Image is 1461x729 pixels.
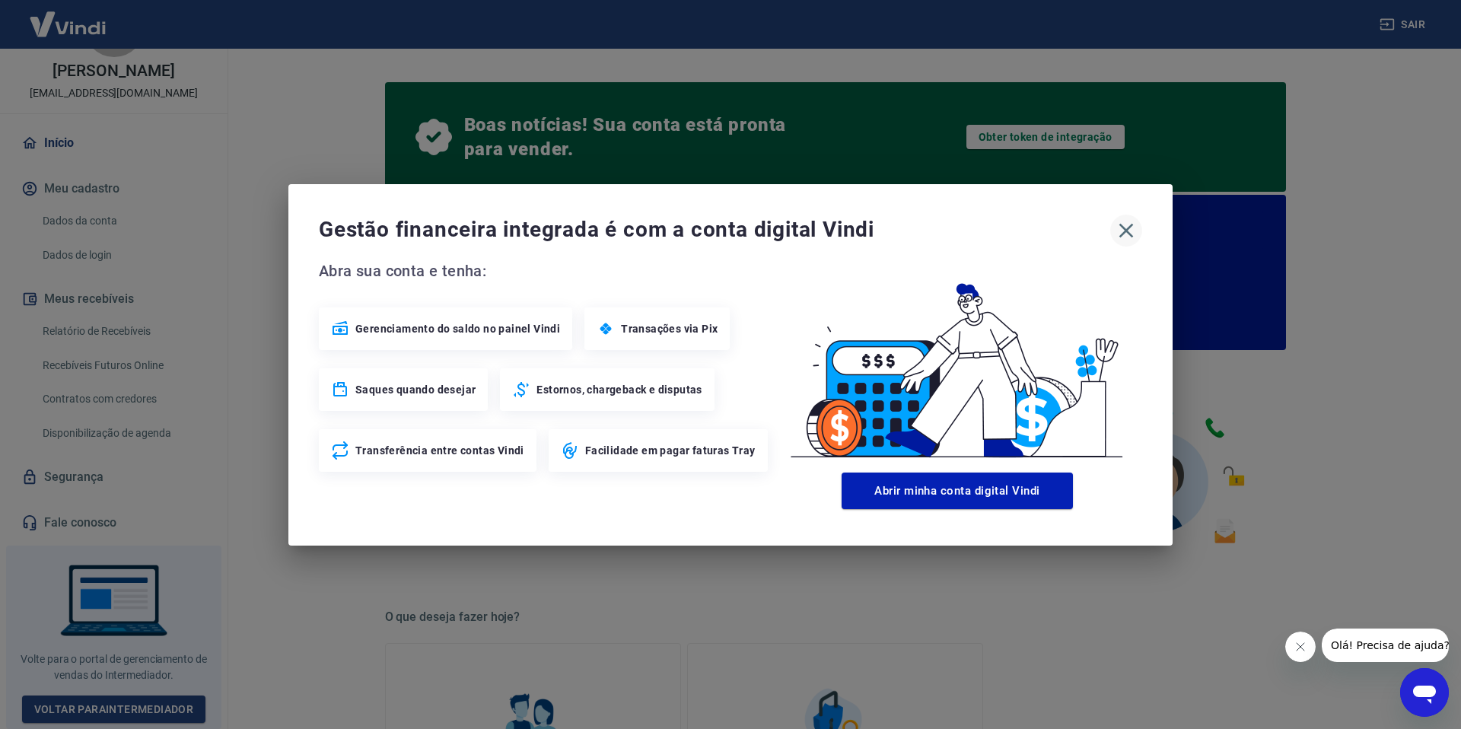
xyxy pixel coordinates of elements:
[319,259,772,283] span: Abra sua conta e tenha:
[585,443,756,458] span: Facilidade em pagar faturas Tray
[355,382,476,397] span: Saques quando desejar
[1322,629,1449,662] iframe: Mensagem da empresa
[355,443,524,458] span: Transferência entre contas Vindi
[536,382,702,397] span: Estornos, chargeback e disputas
[355,321,560,336] span: Gerenciamento do saldo no painel Vindi
[621,321,718,336] span: Transações via Pix
[1400,668,1449,717] iframe: Botão para abrir a janela de mensagens
[772,259,1142,466] img: Good Billing
[842,473,1073,509] button: Abrir minha conta digital Vindi
[1285,632,1316,662] iframe: Fechar mensagem
[9,11,128,23] span: Olá! Precisa de ajuda?
[319,215,1110,245] span: Gestão financeira integrada é com a conta digital Vindi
